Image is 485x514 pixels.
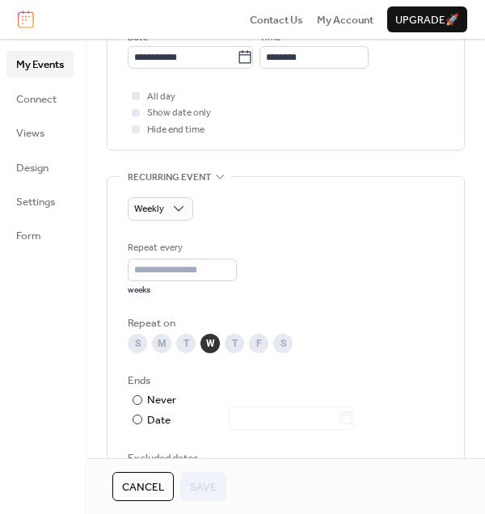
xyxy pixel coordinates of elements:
span: Views [16,125,44,141]
span: My Account [317,12,373,28]
span: Show date only [147,105,211,121]
span: Hide end time [147,122,205,138]
a: Views [6,120,74,145]
div: weeks [128,284,237,296]
a: Connect [6,86,74,112]
button: Cancel [112,472,174,501]
div: Repeat on [128,315,441,331]
span: Design [16,160,48,176]
a: Contact Us [250,11,303,27]
div: S [128,334,147,353]
div: M [152,334,171,353]
div: Repeat every [128,240,234,256]
span: Contact Us [250,12,303,28]
a: Form [6,222,74,248]
span: Connect [16,91,57,107]
button: Upgrade🚀 [387,6,467,32]
div: T [176,334,196,353]
span: Settings [16,194,55,210]
span: All day [147,89,175,105]
span: Upgrade 🚀 [395,12,459,28]
a: My Events [6,51,74,77]
div: T [225,334,244,353]
span: Form [16,228,41,244]
div: W [200,334,220,353]
span: Excluded dates [128,450,444,466]
div: Never [147,392,177,408]
span: Weekly [134,200,164,218]
div: S [273,334,293,353]
img: logo [18,11,34,28]
a: My Account [317,11,373,27]
span: Recurring event [128,170,211,186]
div: Ends [128,373,441,389]
a: Design [6,154,74,180]
div: Date [147,411,354,429]
span: My Events [16,57,64,73]
div: F [249,334,268,353]
span: Cancel [122,479,164,495]
a: Settings [6,188,74,214]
